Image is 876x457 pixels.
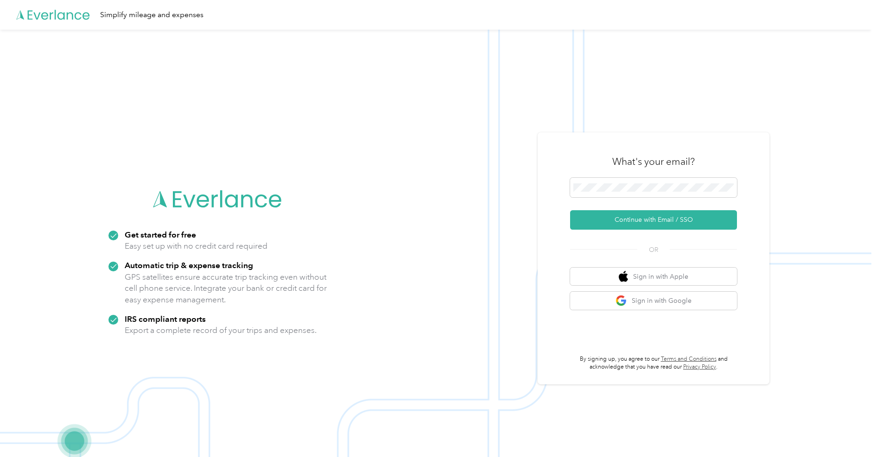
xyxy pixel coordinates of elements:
[637,245,670,255] span: OR
[612,155,695,168] h3: What's your email?
[619,271,628,282] img: apple logo
[570,355,737,371] p: By signing up, you agree to our and acknowledge that you have read our .
[570,268,737,286] button: apple logoSign in with Apple
[125,230,196,239] strong: Get started for free
[125,240,267,252] p: Easy set up with no credit card required
[125,314,206,324] strong: IRS compliant reports
[125,325,317,336] p: Export a complete record of your trips and expenses.
[125,271,327,306] p: GPS satellites ensure accurate trip tracking even without cell phone service. Integrate your bank...
[125,260,253,270] strong: Automatic trip & expense tracking
[570,210,737,230] button: Continue with Email / SSO
[100,9,203,21] div: Simplify mileage and expenses
[616,295,627,307] img: google logo
[570,292,737,310] button: google logoSign in with Google
[683,363,716,370] a: Privacy Policy
[661,356,717,363] a: Terms and Conditions
[824,405,876,457] iframe: Everlance-gr Chat Button Frame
